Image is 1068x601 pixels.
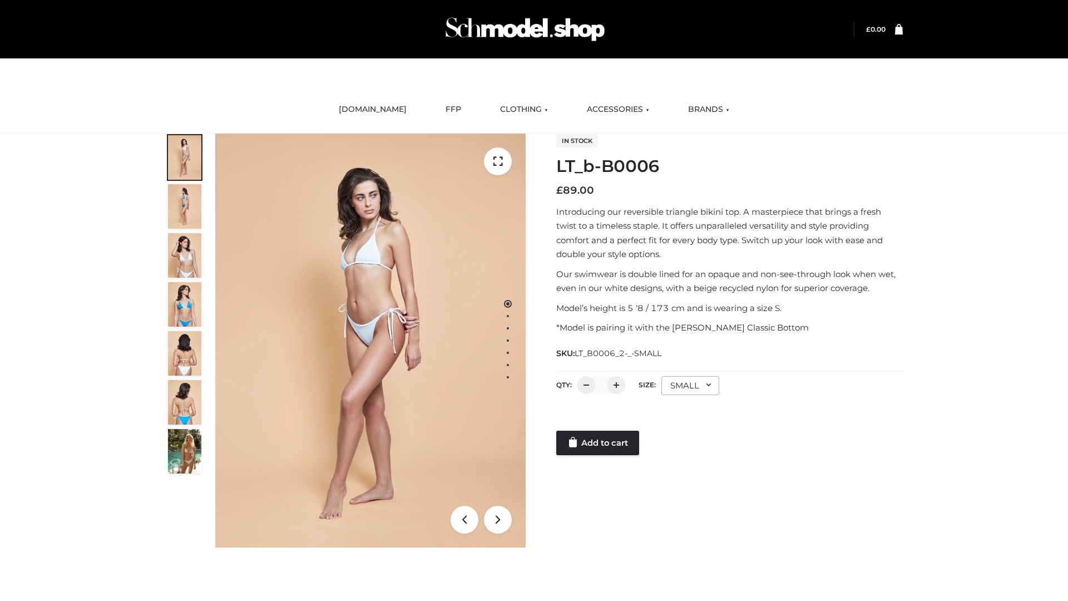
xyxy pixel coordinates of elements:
[866,25,886,33] a: £0.00
[575,348,661,358] span: LT_B0006_2-_-SMALL
[556,156,903,176] h1: LT_b-B0006
[556,381,572,389] label: QTY:
[168,282,201,327] img: ArielClassicBikiniTop_CloudNine_AzureSky_OW114ECO_4-scaled.jpg
[168,331,201,376] img: ArielClassicBikiniTop_CloudNine_AzureSky_OW114ECO_7-scaled.jpg
[168,135,201,180] img: ArielClassicBikiniTop_CloudNine_AzureSky_OW114ECO_1-scaled.jpg
[168,184,201,229] img: ArielClassicBikiniTop_CloudNine_AzureSky_OW114ECO_2-scaled.jpg
[680,97,738,122] a: BRANDS
[556,205,903,262] p: Introducing our reversible triangle bikini top. A masterpiece that brings a fresh twist to a time...
[215,134,526,548] img: ArielClassicBikiniTop_CloudNine_AzureSky_OW114ECO_1
[866,25,871,33] span: £
[330,97,415,122] a: [DOMAIN_NAME]
[437,97,469,122] a: FFP
[168,233,201,278] img: ArielClassicBikiniTop_CloudNine_AzureSky_OW114ECO_3-scaled.jpg
[578,97,657,122] a: ACCESSORIES
[866,25,886,33] bdi: 0.00
[168,380,201,425] img: ArielClassicBikiniTop_CloudNine_AzureSky_OW114ECO_8-scaled.jpg
[492,97,556,122] a: CLOTHING
[556,184,594,196] bdi: 89.00
[556,267,903,295] p: Our swimwear is double lined for an opaque and non-see-through look when wet, even in our white d...
[556,184,563,196] span: £
[168,429,201,474] img: Arieltop_CloudNine_AzureSky2.jpg
[556,347,662,360] span: SKU:
[556,321,903,335] p: *Model is pairing it with the [PERSON_NAME] Classic Bottom
[442,7,609,51] img: Schmodel Admin 964
[556,301,903,316] p: Model’s height is 5 ‘8 / 173 cm and is wearing a size S.
[661,376,719,395] div: SMALL
[556,134,598,147] span: In stock
[556,431,639,455] a: Add to cart
[639,381,656,389] label: Size:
